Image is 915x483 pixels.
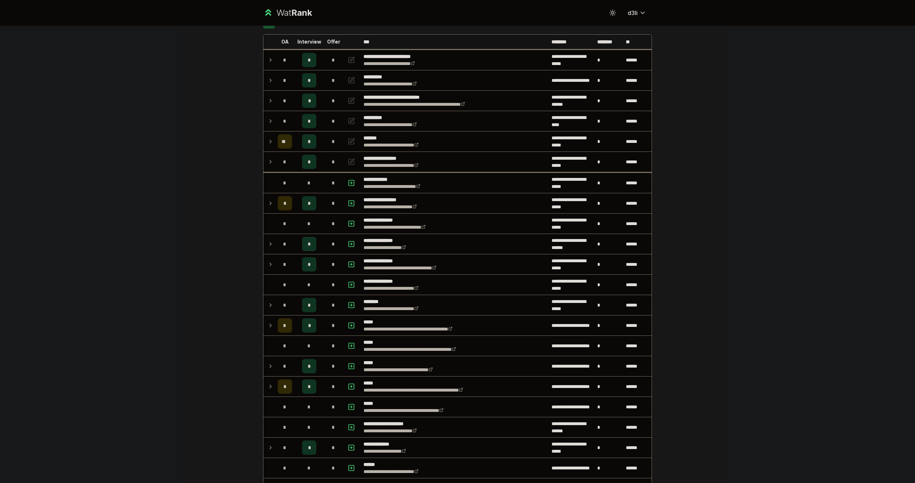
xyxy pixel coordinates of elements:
[628,9,638,17] span: d3li
[263,7,312,19] a: WatRank
[297,38,321,45] p: Interview
[327,38,340,45] p: Offer
[276,7,312,19] div: Wat
[281,38,289,45] p: OA
[622,6,652,19] button: d3li
[291,8,312,18] span: Rank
